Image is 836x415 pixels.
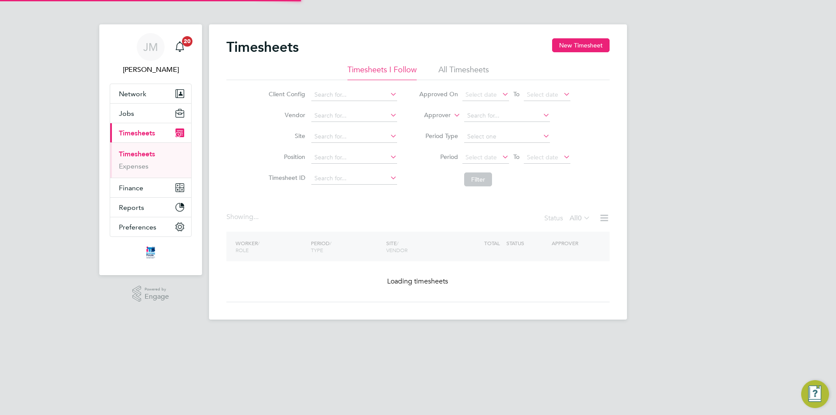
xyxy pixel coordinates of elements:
span: Engage [145,293,169,300]
button: Network [110,84,191,103]
div: Timesheets [110,142,191,178]
a: 20 [171,33,189,61]
input: Search for... [464,110,550,122]
a: JM[PERSON_NAME] [110,33,192,75]
span: Reports [119,203,144,212]
span: To [511,151,522,162]
label: Approver [411,111,451,120]
input: Search for... [311,110,397,122]
button: New Timesheet [552,38,610,52]
a: Expenses [119,162,148,170]
input: Search for... [311,89,397,101]
label: Position [266,153,305,161]
span: Jobs [119,109,134,118]
span: Select date [465,153,497,161]
span: Joe Melmoth [110,64,192,75]
a: Timesheets [119,150,155,158]
div: Showing [226,213,260,222]
a: Powered byEngage [132,286,169,302]
input: Search for... [311,172,397,185]
button: Reports [110,198,191,217]
span: Powered by [145,286,169,293]
span: Network [119,90,146,98]
label: Period [419,153,458,161]
label: Vendor [266,111,305,119]
span: To [511,88,522,100]
img: itsconstruction-logo-retina.png [145,246,157,260]
label: Period Type [419,132,458,140]
span: Select date [527,153,558,161]
a: Go to home page [110,246,192,260]
span: Select date [465,91,497,98]
label: Timesheet ID [266,174,305,182]
li: All Timesheets [438,64,489,80]
input: Search for... [311,131,397,143]
h2: Timesheets [226,38,299,56]
label: Site [266,132,305,140]
span: JM [143,41,158,53]
span: Preferences [119,223,156,231]
button: Preferences [110,217,191,236]
button: Jobs [110,104,191,123]
nav: Main navigation [99,24,202,275]
span: Timesheets [119,129,155,137]
input: Search for... [311,152,397,164]
li: Timesheets I Follow [347,64,417,80]
span: Select date [527,91,558,98]
span: Finance [119,184,143,192]
label: Approved On [419,90,458,98]
div: Status [544,213,592,225]
label: All [570,214,590,223]
button: Timesheets [110,123,191,142]
span: 20 [182,36,192,47]
span: 0 [578,214,582,223]
button: Engage Resource Center [801,380,829,408]
span: ... [253,213,259,221]
button: Finance [110,178,191,197]
input: Select one [464,131,550,143]
label: Client Config [266,90,305,98]
button: Filter [464,172,492,186]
